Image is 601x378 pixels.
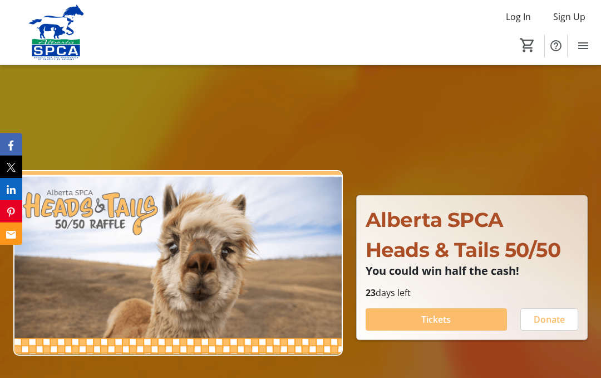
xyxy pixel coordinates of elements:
p: days left [366,286,578,299]
button: Donate [520,308,578,331]
span: 23 [366,287,376,299]
button: Help [545,35,567,57]
button: Menu [572,35,594,57]
span: Log In [506,10,531,23]
img: Alberta SPCA's Logo [7,4,106,60]
button: Log In [497,8,540,26]
button: Sign Up [544,8,594,26]
span: Donate [534,313,565,326]
p: You could win half the cash! [366,265,578,277]
span: Heads & Tails 50/50 [366,238,561,262]
img: Campaign CTA Media Photo [13,170,343,356]
span: Tickets [421,313,451,326]
span: Alberta SPCA [366,207,504,232]
span: Sign Up [553,10,585,23]
button: Tickets [366,308,507,331]
button: Cart [518,35,538,55]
